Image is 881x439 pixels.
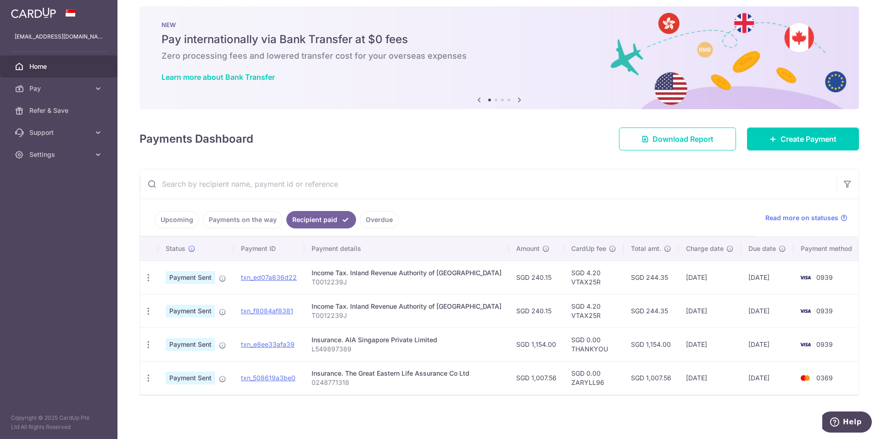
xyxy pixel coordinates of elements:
td: SGD 4.20 VTAX25R [564,294,624,328]
a: txn_ed07a636d22 [241,273,297,281]
td: SGD 1,007.56 [624,361,679,395]
p: 0248771318 [312,378,502,387]
p: [EMAIL_ADDRESS][DOMAIN_NAME] [15,32,103,41]
div: Income Tax. Inland Revenue Authority of [GEOGRAPHIC_DATA] [312,302,502,311]
td: [DATE] [679,261,741,294]
span: 0369 [816,374,833,382]
h5: Pay internationally via Bank Transfer at $0 fees [162,32,837,47]
img: Bank Card [796,272,814,283]
a: Upcoming [155,211,199,228]
th: Payment ID [234,237,304,261]
td: [DATE] [741,361,793,395]
a: Payments on the way [203,211,283,228]
span: Home [29,62,90,71]
span: Pay [29,84,90,93]
span: Payment Sent [166,271,215,284]
span: Support [29,128,90,137]
input: Search by recipient name, payment id or reference [140,169,836,199]
span: 0939 [816,273,833,281]
th: Payment details [304,237,509,261]
td: SGD 240.15 [509,261,564,294]
a: txn_f8084af8381 [241,307,293,315]
img: Bank Card [796,306,814,317]
a: Download Report [619,128,736,150]
td: SGD 244.35 [624,261,679,294]
td: SGD 1,154.00 [509,328,564,361]
a: Learn more about Bank Transfer [162,72,275,82]
td: [DATE] [741,328,793,361]
span: Amount [516,244,540,253]
td: SGD 1,007.56 [509,361,564,395]
a: txn_e8ee33afa39 [241,340,295,348]
td: SGD 0.00 ZARYLL96 [564,361,624,395]
h6: Zero processing fees and lowered transfer cost for your overseas expenses [162,50,837,61]
td: [DATE] [741,294,793,328]
th: Payment method [793,237,863,261]
p: T0012239J [312,311,502,320]
td: [DATE] [679,328,741,361]
span: Status [166,244,185,253]
img: Bank Card [796,339,814,350]
span: Total amt. [631,244,661,253]
a: Recipient paid [286,211,356,228]
span: Payment Sent [166,305,215,317]
a: Read more on statuses [765,213,848,222]
span: Settings [29,150,90,159]
a: Overdue [360,211,399,228]
img: Bank transfer banner [139,6,859,109]
a: Create Payment [747,128,859,150]
h4: Payments Dashboard [139,131,253,147]
p: NEW [162,21,837,28]
td: SGD 240.15 [509,294,564,328]
div: Insurance. The Great Eastern Life Assurance Co Ltd [312,369,502,378]
td: [DATE] [741,261,793,294]
a: txn_508619a3be0 [241,374,296,382]
span: Create Payment [781,133,836,144]
td: SGD 1,154.00 [624,328,679,361]
span: Payment Sent [166,372,215,384]
img: CardUp [11,7,56,18]
span: Charge date [686,244,724,253]
span: CardUp fee [571,244,606,253]
span: Refer & Save [29,106,90,115]
td: [DATE] [679,294,741,328]
td: SGD 0.00 THANKYOU [564,328,624,361]
span: Read more on statuses [765,213,838,222]
span: Payment Sent [166,338,215,351]
td: SGD 4.20 VTAX25R [564,261,624,294]
span: 0939 [816,307,833,315]
td: [DATE] [679,361,741,395]
div: Income Tax. Inland Revenue Authority of [GEOGRAPHIC_DATA] [312,268,502,278]
span: Due date [748,244,776,253]
td: SGD 244.35 [624,294,679,328]
span: 0939 [816,340,833,348]
img: Bank Card [796,372,814,383]
iframe: Opens a widget where you can find more information [822,411,872,434]
p: L549897389 [312,345,502,354]
p: T0012239J [312,278,502,287]
span: Download Report [652,133,714,144]
div: Insurance. AIA Singapore Private Limited [312,335,502,345]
